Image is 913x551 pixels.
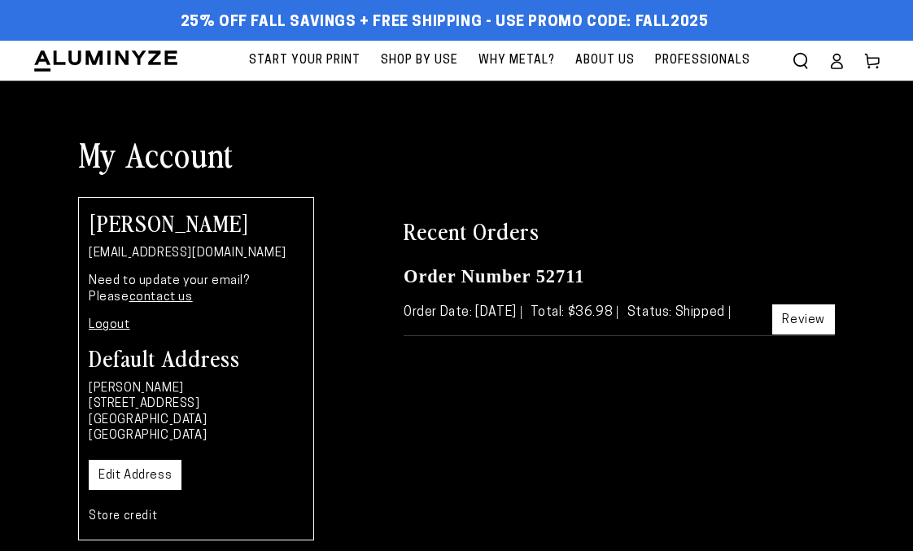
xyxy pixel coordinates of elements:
span: Start Your Print [249,50,360,71]
span: Shop By Use [381,50,458,71]
a: Logout [89,319,130,331]
p: [PERSON_NAME] [STREET_ADDRESS] [GEOGRAPHIC_DATA] [GEOGRAPHIC_DATA] [89,381,304,444]
span: Status: Shipped [627,306,730,319]
a: Why Metal? [470,41,563,81]
a: Store credit [89,510,157,523]
a: About Us [567,41,643,81]
a: Professionals [647,41,758,81]
a: Start Your Print [241,41,369,81]
span: 25% off FALL Savings + Free Shipping - Use Promo Code: FALL2025 [181,14,709,32]
span: About Us [575,50,635,71]
img: Aluminyze [33,49,179,73]
h3: Default Address [89,346,304,369]
h2: Recent Orders [404,216,835,245]
span: Professionals [655,50,750,71]
span: Total: $36.98 [531,306,618,319]
a: Order Number 52711 [404,266,584,286]
span: Why Metal? [478,50,555,71]
a: contact us [129,291,193,304]
a: Shop By Use [373,41,466,81]
p: Need to update your email? Please [89,273,304,305]
p: [EMAIL_ADDRESS][DOMAIN_NAME] [89,246,304,262]
h1: My Account [78,133,835,175]
a: Edit Address [89,460,181,490]
summary: Search our site [783,43,819,79]
span: Order Date: [DATE] [404,306,522,319]
a: Review [772,304,835,335]
h2: [PERSON_NAME] [89,211,304,234]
